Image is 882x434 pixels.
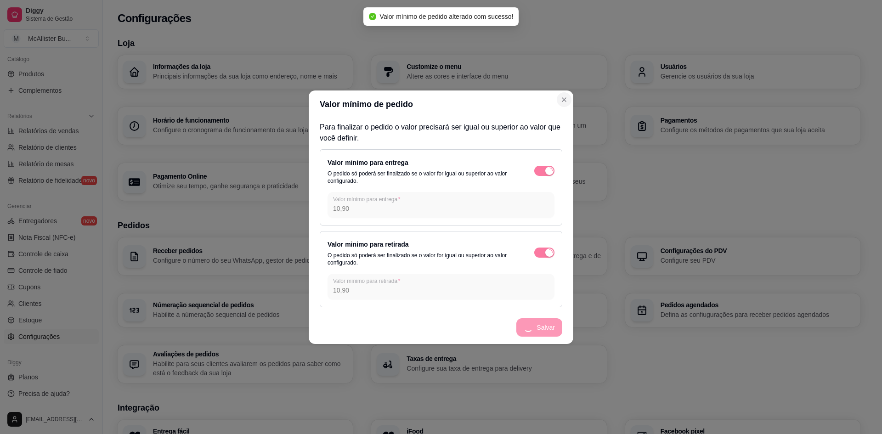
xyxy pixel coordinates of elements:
[546,168,553,174] span: loading
[320,122,562,144] p: Para finalizar o pedido o valor precisará ser igual ou superior ao valor que você definir.
[328,159,408,166] label: Valor minimo para entrega
[333,277,403,285] label: Valor mínimo para retirada
[333,195,403,203] label: Valor mínimo para entrega
[328,252,516,266] p: O pedido só poderá ser finalizado se o valor for igual ou superior ao valor configurado.
[328,170,516,185] p: O pedido só poderá ser finalizado se o valor for igual ou superior ao valor configurado.
[328,241,409,248] label: Valor minimo para retirada
[309,90,573,118] header: Valor mínimo de pedido
[546,249,553,256] span: loading
[369,13,376,20] span: check-circle
[380,13,514,20] span: Valor mínimo de pedido alterado com sucesso!
[557,92,571,107] button: Close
